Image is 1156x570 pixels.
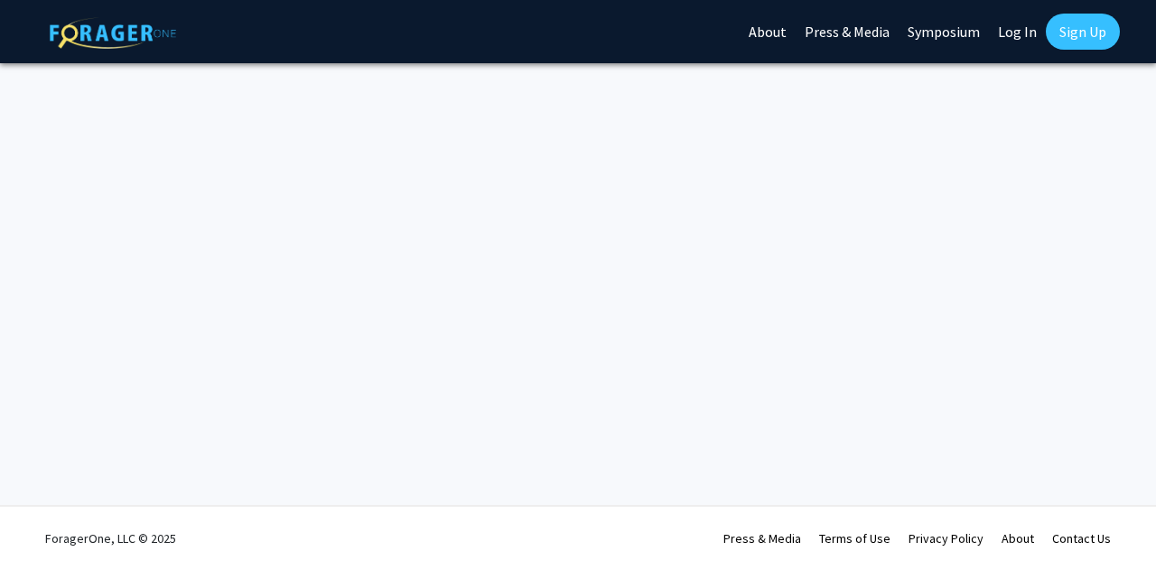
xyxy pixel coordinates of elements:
a: About [1002,530,1034,547]
img: ForagerOne Logo [50,17,176,49]
a: Sign Up [1046,14,1120,50]
a: Terms of Use [819,530,890,547]
a: Contact Us [1052,530,1111,547]
a: Press & Media [723,530,801,547]
div: ForagerOne, LLC © 2025 [45,507,176,570]
a: Privacy Policy [909,530,984,547]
